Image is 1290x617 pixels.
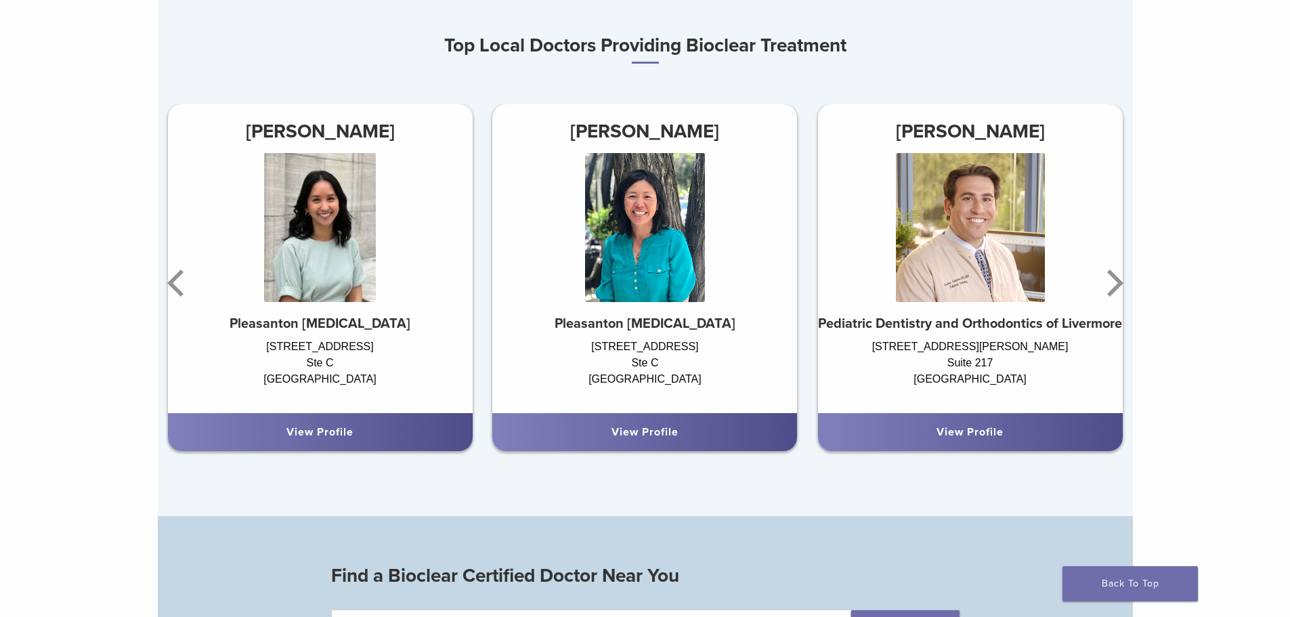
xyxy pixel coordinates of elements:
[1099,242,1126,324] button: Next
[165,242,192,324] button: Previous
[937,425,1004,439] a: View Profile
[555,316,735,332] strong: Pleasanton [MEDICAL_DATA]
[230,316,410,332] strong: Pleasanton [MEDICAL_DATA]
[492,115,797,148] h3: [PERSON_NAME]
[286,425,353,439] a: View Profile
[492,339,797,400] div: [STREET_ADDRESS] Ste C [GEOGRAPHIC_DATA]
[818,339,1123,400] div: [STREET_ADDRESS][PERSON_NAME] Suite 217 [GEOGRAPHIC_DATA]
[168,115,473,148] h3: [PERSON_NAME]
[818,115,1123,148] h3: [PERSON_NAME]
[331,559,960,592] h3: Find a Bioclear Certified Doctor Near You
[1062,566,1198,601] a: Back To Top
[168,339,473,400] div: [STREET_ADDRESS] Ste C [GEOGRAPHIC_DATA]
[896,153,1045,302] img: Dr. Joshua Solomon
[585,153,704,302] img: Dr. Maggie Chao
[264,153,376,302] img: Dr. Olivia Nguyen
[158,29,1133,64] h3: Top Local Doctors Providing Bioclear Treatment
[818,316,1122,332] strong: Pediatric Dentistry and Orthodontics of Livermore
[611,425,679,439] a: View Profile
